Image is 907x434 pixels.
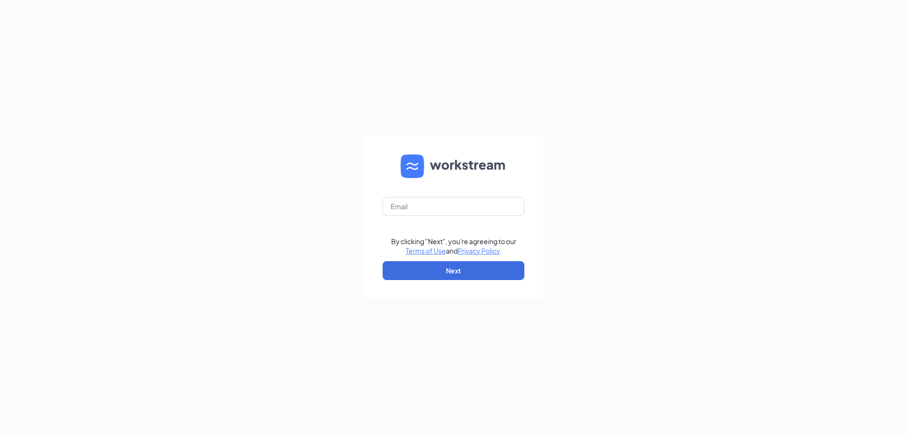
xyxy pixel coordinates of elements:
a: Terms of Use [406,247,446,255]
input: Email [383,197,524,216]
img: WS logo and Workstream text [401,154,506,178]
a: Privacy Policy [458,247,500,255]
button: Next [383,261,524,280]
div: By clicking "Next", you're agreeing to our and . [391,237,516,255]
